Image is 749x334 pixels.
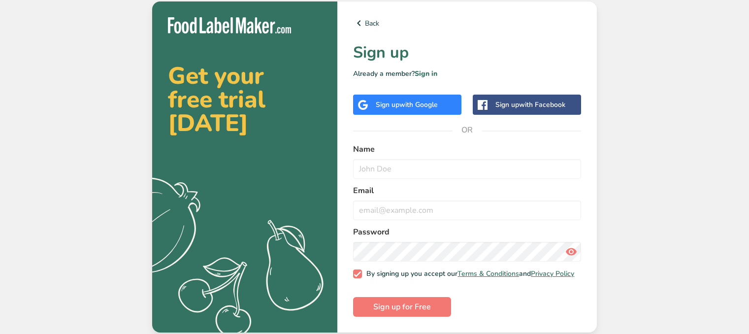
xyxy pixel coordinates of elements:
button: Sign up for Free [353,297,451,317]
label: Name [353,143,581,155]
h1: Sign up [353,41,581,65]
a: Back [353,17,581,29]
input: email@example.com [353,200,581,220]
h2: Get your free trial [DATE] [168,64,322,135]
label: Password [353,226,581,238]
a: Terms & Conditions [457,269,519,278]
span: OR [453,115,482,145]
div: Sign up [376,100,438,110]
a: Sign in [415,69,437,78]
span: with Google [399,100,438,109]
label: Email [353,185,581,197]
div: Sign up [495,100,565,110]
p: Already a member? [353,68,581,79]
input: John Doe [353,159,581,179]
span: Sign up for Free [373,301,431,313]
span: By signing up you accept our and [362,269,575,278]
img: Food Label Maker [168,17,291,33]
span: with Facebook [519,100,565,109]
a: Privacy Policy [531,269,574,278]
